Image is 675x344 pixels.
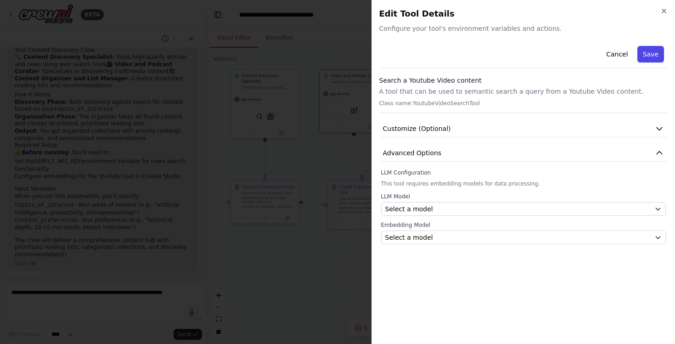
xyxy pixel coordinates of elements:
p: Class name: YoutubeVideoSearchTool [379,100,668,107]
h3: Search a Youtube Video content [379,76,668,85]
button: Select a model [381,202,666,216]
button: Cancel [601,46,633,62]
label: Embedding Model [381,221,666,229]
h2: Edit Tool Details [379,7,668,20]
span: Select a model [385,233,433,242]
label: LLM Model [381,193,666,200]
p: A tool that can be used to semantic search a query from a Youtube Video content. [379,87,668,96]
span: Advanced Options [383,148,442,158]
p: This tool requires embedding models for data processing. [381,180,666,187]
button: Save [637,46,664,62]
button: Advanced Options [379,145,668,162]
button: Select a model [381,231,666,244]
label: LLM Configuration [381,169,666,176]
span: Configure your tool's environment variables and actions. [379,24,668,33]
span: Customize (Optional) [383,124,451,133]
button: Customize (Optional) [379,120,668,137]
span: Select a model [385,204,433,214]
